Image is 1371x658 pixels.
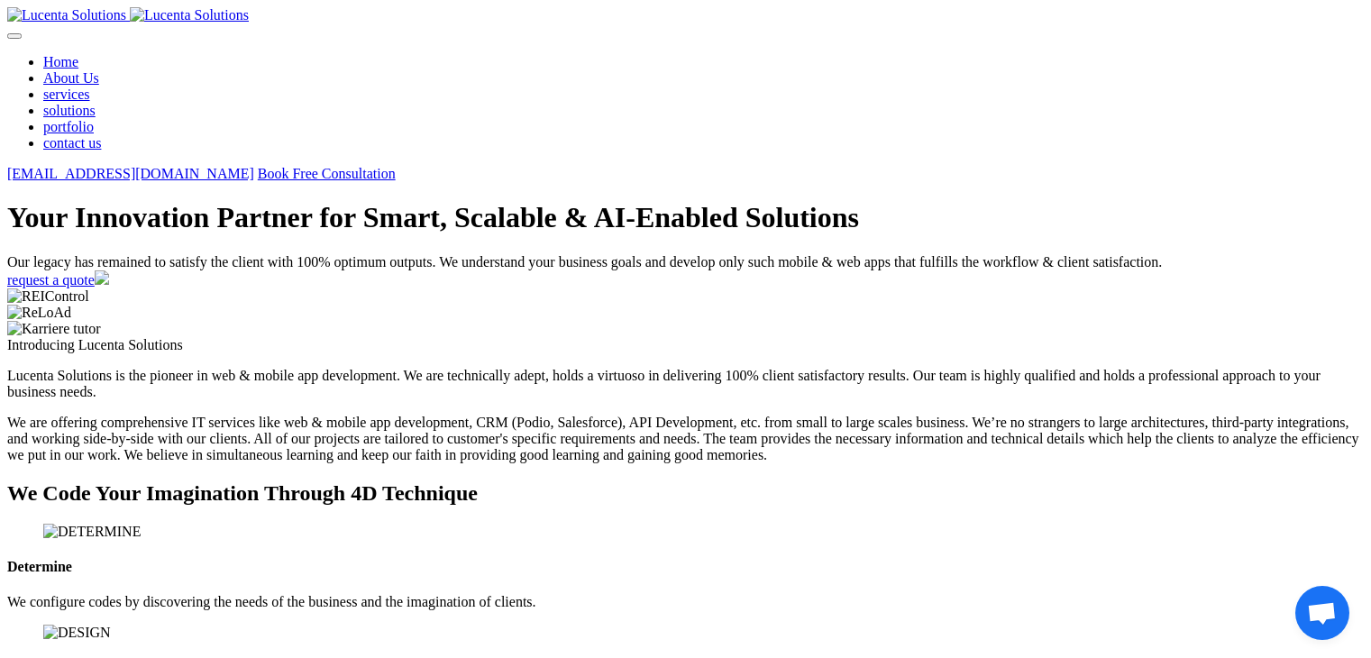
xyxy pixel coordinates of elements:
[95,270,109,285] img: banner-arrow.png
[258,166,396,181] a: Book Free Consultation
[7,337,1364,353] div: Introducing Lucenta Solutions
[7,272,109,288] a: request a quote
[43,87,90,102] a: services
[130,7,249,23] img: Lucenta Solutions
[43,103,96,118] a: solutions
[7,166,254,181] a: [EMAIL_ADDRESS][DOMAIN_NAME]
[43,119,94,134] a: portfolio
[43,524,141,540] img: DETERMINE
[7,321,101,337] img: Karriere tutor
[7,415,1364,463] p: We are offering comprehensive IT services like web & mobile app development, CRM (Podio, Salesfor...
[43,70,99,86] a: About Us
[7,7,126,23] img: Lucenta Solutions
[7,481,1364,506] h2: We Code Your Imagination Through 4D Technique
[1295,586,1349,640] div: Open chat
[7,559,1364,575] h4: Determine
[7,305,71,321] img: ReLoAd
[7,288,89,305] img: REIControl
[43,135,101,151] a: contact us
[43,54,78,69] a: Home
[7,254,1364,270] div: Our legacy has remained to satisfy the client with 100% optimum outputs. We understand your busin...
[7,594,1364,610] div: We configure codes by discovering the needs of the business and the imagination of clients.
[7,201,1364,234] h1: Your Innovation Partner for Smart, Scalable & AI-Enabled Solutions
[43,625,111,641] img: DESIGN
[7,368,1364,400] p: Lucenta Solutions is the pioneer in web & mobile app development. We are technically adept, holds...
